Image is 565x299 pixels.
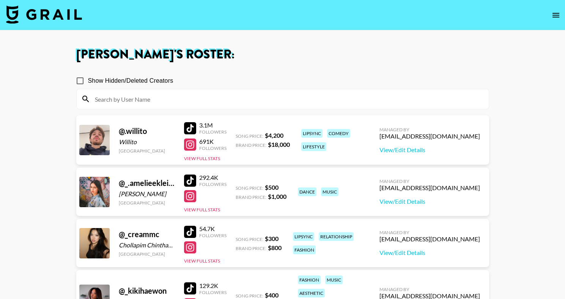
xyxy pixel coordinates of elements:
[88,76,173,85] span: Show Hidden/Deleted Creators
[298,275,321,284] div: fashion
[119,178,175,188] div: @ _.amelieeklein._
[184,207,220,212] button: View Full Stats
[236,293,263,299] span: Song Price:
[379,249,480,257] a: View/Edit Details
[199,290,227,295] div: Followers
[268,193,286,200] strong: $ 1,000
[119,230,175,239] div: @ _creammc
[199,181,227,187] div: Followers
[236,142,266,148] span: Brand Price:
[268,141,290,148] strong: $ 18,000
[199,121,227,129] div: 3.1M
[184,258,220,264] button: View Full Stats
[119,148,175,154] div: [GEOGRAPHIC_DATA]
[379,178,480,184] div: Managed By
[293,232,314,241] div: lipsync
[119,138,175,146] div: Willito
[265,132,283,139] strong: $ 4,200
[199,225,227,233] div: 54.7K
[265,235,279,242] strong: $ 300
[379,146,480,154] a: View/Edit Details
[379,230,480,235] div: Managed By
[236,185,263,191] span: Song Price:
[379,184,480,192] div: [EMAIL_ADDRESS][DOMAIN_NAME]
[119,126,175,136] div: @ .willito
[301,142,326,151] div: lifestyle
[379,132,480,140] div: [EMAIL_ADDRESS][DOMAIN_NAME]
[325,275,343,284] div: music
[301,129,323,138] div: lipsync
[119,241,175,249] div: Chollapim Chinthammit
[236,194,266,200] span: Brand Price:
[119,200,175,206] div: [GEOGRAPHIC_DATA]
[199,138,227,145] div: 691K
[298,187,316,196] div: dance
[265,184,279,191] strong: $ 500
[379,235,480,243] div: [EMAIL_ADDRESS][DOMAIN_NAME]
[379,127,480,132] div: Managed By
[379,198,480,205] a: View/Edit Details
[379,286,480,292] div: Managed By
[321,187,338,196] div: music
[90,93,484,105] input: Search by User Name
[199,282,227,290] div: 129.2K
[293,245,316,254] div: fashion
[319,232,354,241] div: relationship
[236,245,266,251] span: Brand Price:
[298,289,325,297] div: aesthetic
[236,133,263,139] span: Song Price:
[199,129,227,135] div: Followers
[119,190,175,198] div: [PERSON_NAME]
[236,236,263,242] span: Song Price:
[199,145,227,151] div: Followers
[6,5,82,24] img: Grail Talent
[268,244,282,251] strong: $ 800
[199,174,227,181] div: 292.4K
[184,156,220,161] button: View Full Stats
[327,129,350,138] div: comedy
[119,251,175,257] div: [GEOGRAPHIC_DATA]
[119,286,175,296] div: @ _kikihaewon
[548,8,563,23] button: open drawer
[76,49,489,61] h1: [PERSON_NAME] 's Roster:
[199,233,227,238] div: Followers
[265,291,279,299] strong: $ 400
